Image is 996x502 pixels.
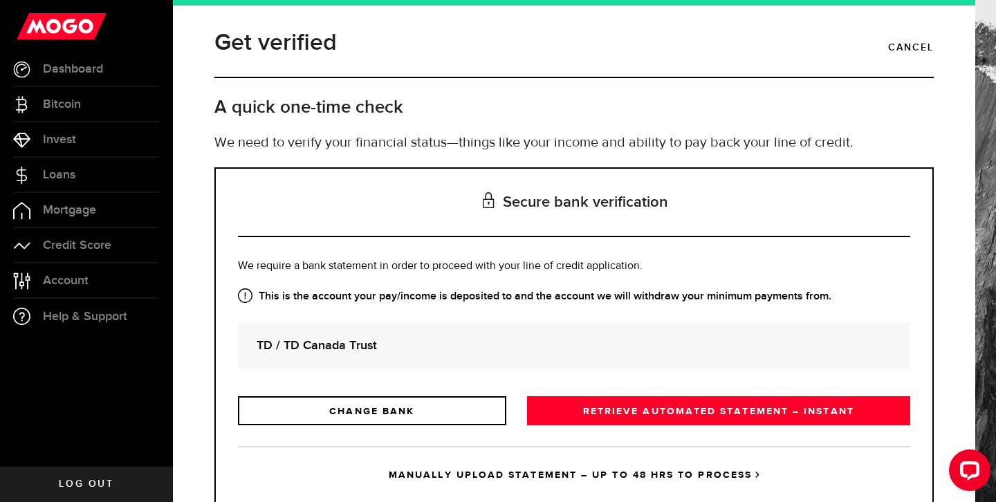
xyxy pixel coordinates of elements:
[59,479,113,489] span: Log out
[238,396,506,425] a: CHANGE BANK
[43,275,89,287] span: Account
[938,444,996,502] iframe: LiveChat chat widget
[43,169,75,181] span: Loans
[43,204,96,216] span: Mortgage
[43,239,111,252] span: Credit Score
[214,96,934,119] h2: A quick one-time check
[238,288,910,305] strong: This is the account your pay/income is deposited to and the account we will withdraw your minimum...
[238,261,643,272] span: We require a bank statement in order to proceed with your line of credit application.
[43,133,76,146] span: Invest
[43,98,81,111] span: Bitcoin
[214,25,337,61] h1: Get verified
[257,336,892,355] strong: TD / TD Canada Trust
[527,396,910,425] a: RETRIEVE AUTOMATED STATEMENT – INSTANT
[43,310,127,323] span: Help & Support
[214,133,934,154] p: We need to verify your financial status—things like your income and ability to pay back your line...
[43,63,103,75] span: Dashboard
[888,36,934,59] a: Cancel
[238,169,910,237] h3: Secure bank verification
